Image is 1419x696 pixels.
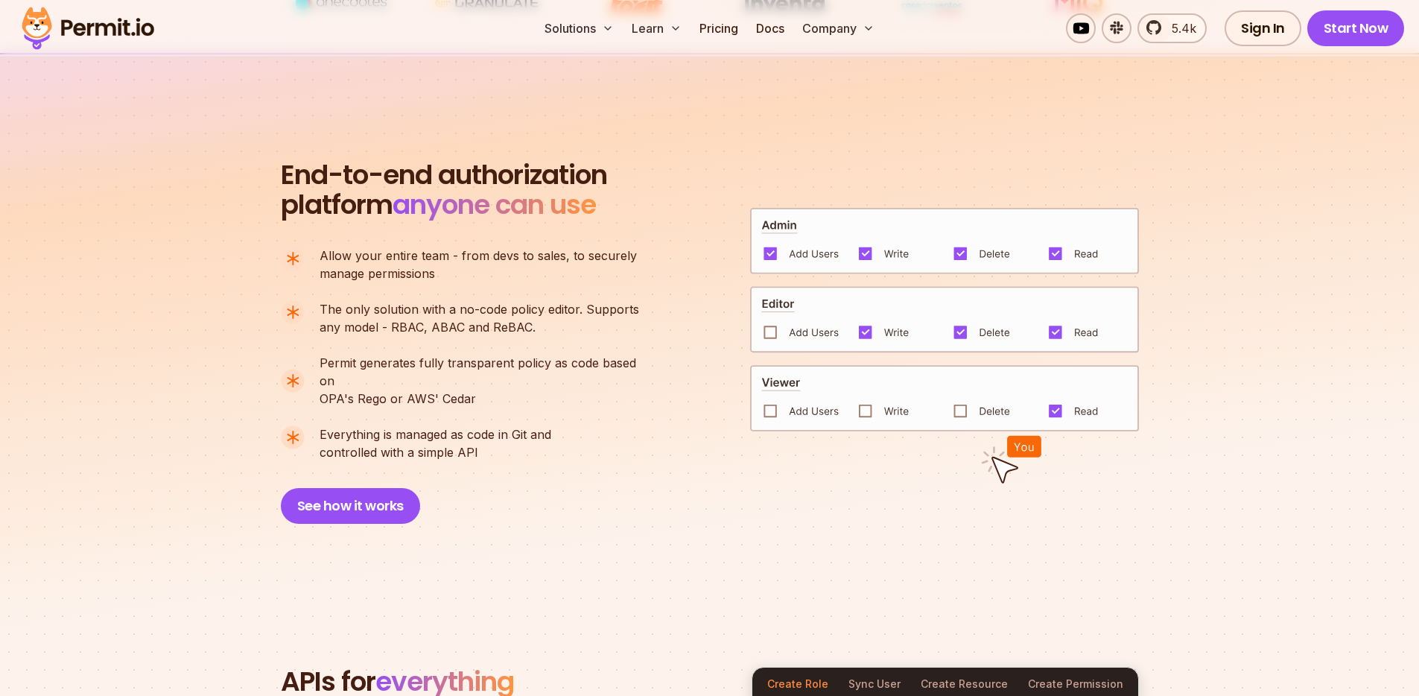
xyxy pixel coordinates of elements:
button: See how it works [281,488,420,524]
a: Sign In [1225,10,1301,46]
span: End-to-end authorization [281,160,607,190]
span: The only solution with a no-code policy editor. Supports [320,300,639,318]
a: Pricing [693,13,744,43]
span: Everything is managed as code in Git and [320,425,551,443]
a: Docs [750,13,790,43]
h2: platform [281,160,607,220]
img: Permit logo [15,3,161,54]
a: 5.4k [1137,13,1207,43]
button: Solutions [539,13,620,43]
button: Learn [626,13,688,43]
p: manage permissions [320,247,637,282]
p: controlled with a simple API [320,425,551,461]
button: Company [796,13,880,43]
p: any model - RBAC, ABAC and ReBAC. [320,300,639,336]
span: 5.4k [1163,19,1196,37]
span: anyone can use [393,186,596,224]
a: Start Now [1307,10,1405,46]
p: OPA's Rego or AWS' Cedar [320,354,652,408]
span: Allow your entire team - from devs to sales, to securely [320,247,637,265]
span: Permit generates fully transparent policy as code based on [320,354,652,390]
